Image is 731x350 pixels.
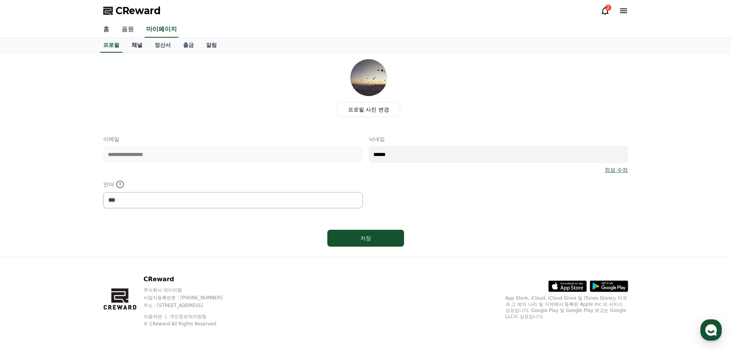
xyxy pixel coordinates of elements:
span: 설정 [119,255,128,261]
a: 정보 수정 [605,166,628,174]
p: CReward [144,275,237,284]
div: 2 [605,5,611,11]
a: 프로필 [100,38,122,53]
p: 사업자등록번호 : [PHONE_NUMBER] [144,295,237,301]
a: 음원 [116,22,140,38]
a: 출금 [177,38,200,53]
span: CReward [116,5,161,17]
a: 개인정보처리방침 [170,314,206,319]
a: 홈 [2,244,51,263]
div: 저장 [343,234,389,242]
p: App Store, iCloud, iCloud Drive 및 iTunes Store는 미국과 그 밖의 나라 및 지역에서 등록된 Apple Inc.의 서비스 상표입니다. Goo... [505,295,628,320]
p: 주소 : [STREET_ADDRESS] [144,302,237,309]
a: 알림 [200,38,223,53]
a: CReward [103,5,161,17]
a: 이용약관 [144,314,168,319]
p: © CReward All Rights Reserved. [144,321,237,327]
p: 닉네임 [369,135,628,143]
p: 언어 [103,180,363,189]
span: 대화 [70,255,79,262]
a: 마이페이지 [145,22,178,38]
button: 저장 [327,230,404,247]
a: 설정 [99,244,147,263]
a: 채널 [125,38,149,53]
a: 홈 [97,22,116,38]
label: 프로필 사진 변경 [337,102,400,117]
a: 정산서 [149,38,177,53]
p: 이메일 [103,135,363,143]
span: 홈 [24,255,29,261]
p: 주식회사 와이피랩 [144,287,237,293]
a: 2 [601,6,610,15]
a: 대화 [51,244,99,263]
img: profile_image [350,59,387,96]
